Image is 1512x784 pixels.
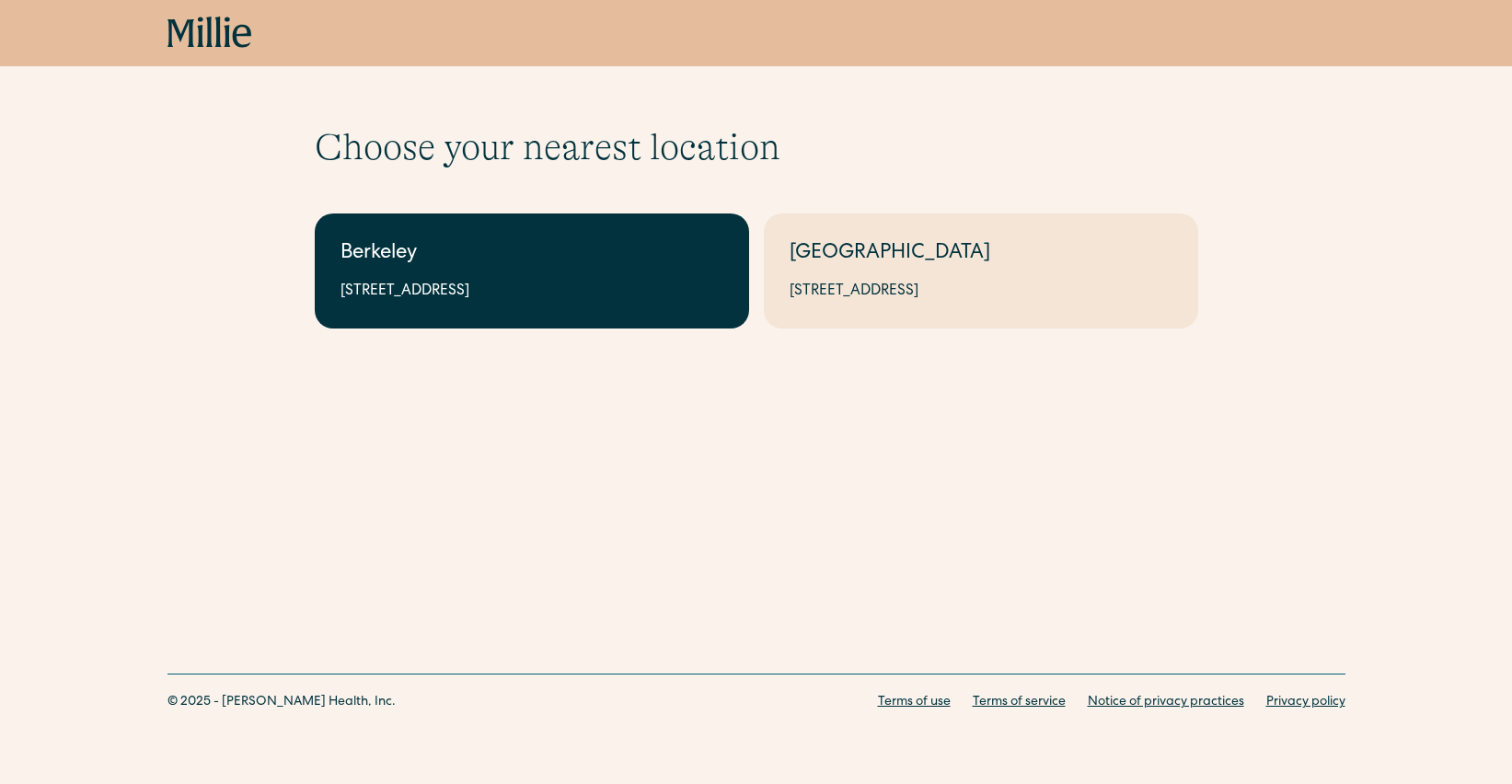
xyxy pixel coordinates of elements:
[315,213,749,329] a: Berkeley[STREET_ADDRESS]
[167,17,252,50] a: home
[790,239,1172,270] div: [GEOGRAPHIC_DATA]
[340,281,723,303] div: [STREET_ADDRESS]
[340,239,723,270] div: Berkeley
[878,693,951,712] a: Terms of use
[315,125,1198,169] h1: Choose your nearest location
[1266,693,1345,712] a: Privacy policy
[167,693,396,712] div: © 2025 - [PERSON_NAME] Health, Inc.
[1088,693,1244,712] a: Notice of privacy practices
[790,281,1172,303] div: [STREET_ADDRESS]
[973,693,1066,712] a: Terms of service
[764,213,1198,329] a: [GEOGRAPHIC_DATA][STREET_ADDRESS]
